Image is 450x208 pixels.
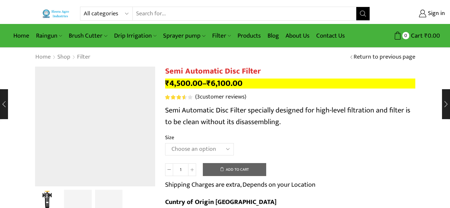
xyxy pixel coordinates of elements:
b: Cuntry of Origin [GEOGRAPHIC_DATA] [165,196,277,208]
p: – [165,79,415,89]
a: Filter [209,28,234,44]
a: Filter [77,53,91,62]
a: Home [10,28,33,44]
span: ₹ [165,77,169,90]
a: Sign in [380,8,445,20]
span: 3 [197,92,200,102]
a: Drip Irrigation [111,28,160,44]
a: Blog [264,28,282,44]
input: Search for... [133,7,356,20]
span: Semi Automatic Disc Filter specially designed for high-level filtration and filter is to be clean... [165,104,410,128]
a: Contact Us [313,28,348,44]
div: Rated 3.67 out of 5 [165,95,192,100]
a: (3customer reviews) [195,93,246,102]
span: ₹ [424,31,428,41]
p: Shipping Charges are extra, Depends on your Location [165,179,316,190]
button: Search button [356,7,370,20]
bdi: 6,100.00 [206,77,243,90]
a: Products [234,28,264,44]
button: Add to cart [203,163,266,176]
label: Size [165,134,174,141]
a: Raingun [33,28,65,44]
a: Shop [57,53,71,62]
a: Return to previous page [354,53,415,62]
a: Sprayer pump [160,28,208,44]
nav: Breadcrumb [35,53,91,62]
span: Sign in [426,9,445,18]
bdi: 4,500.00 [165,77,202,90]
a: About Us [282,28,313,44]
span: Rated out of 5 based on customer ratings [165,95,185,100]
a: Brush Cutter [65,28,110,44]
span: 3 [165,95,193,100]
span: 0 [402,32,409,39]
a: 0 Cart ₹0.00 [377,30,440,42]
h1: Semi Automatic Disc Filter [165,67,415,76]
bdi: 0.00 [424,31,440,41]
input: Product quantity [173,163,188,176]
a: Home [35,53,51,62]
span: ₹ [206,77,211,90]
span: Cart [409,31,423,40]
div: 1 / 3 [35,67,155,186]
